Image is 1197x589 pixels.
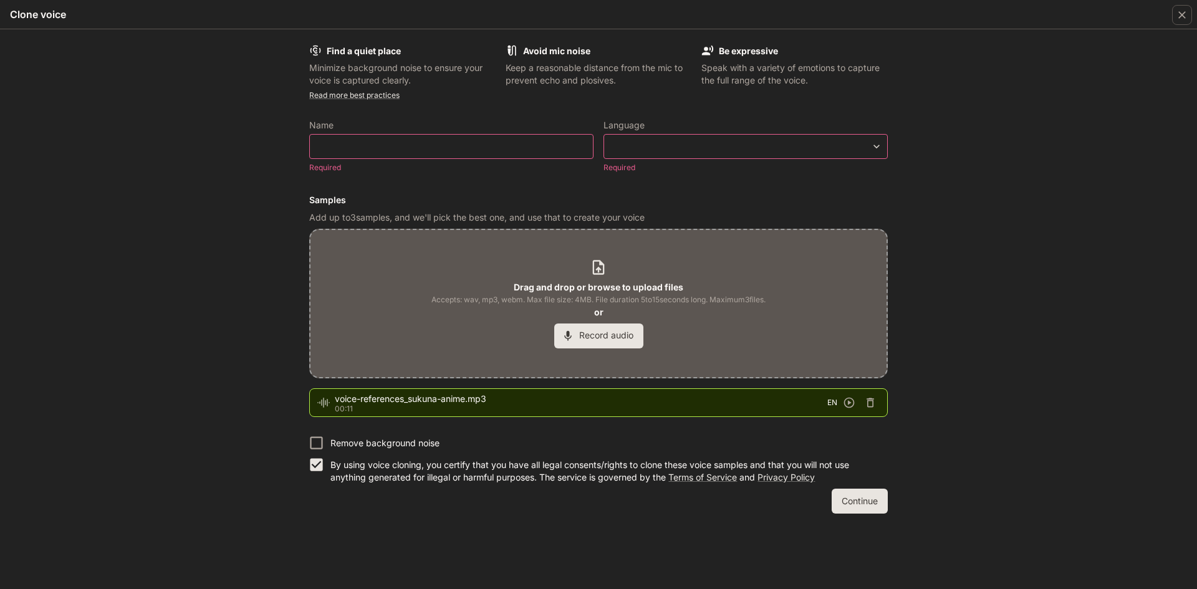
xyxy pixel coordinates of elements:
[523,45,590,56] b: Avoid mic noise
[603,161,879,174] p: Required
[335,393,827,405] span: voice-references_sukuna-anime.mp3
[832,489,888,514] button: Continue
[335,405,827,413] p: 00:11
[594,307,603,317] b: or
[603,121,645,130] p: Language
[330,437,440,449] p: Remove background noise
[668,472,737,482] a: Terms of Service
[604,140,887,153] div: ​
[431,294,766,306] span: Accepts: wav, mp3, webm. Max file size: 4MB. File duration 5 to 15 seconds long. Maximum 3 files.
[309,62,496,87] p: Minimize background noise to ensure your voice is captured clearly.
[554,323,643,348] button: Record audio
[327,45,401,56] b: Find a quiet place
[757,472,815,482] a: Privacy Policy
[309,194,888,206] h6: Samples
[330,459,878,484] p: By using voice cloning, you certify that you have all legal consents/rights to clone these voice ...
[309,90,400,100] a: Read more best practices
[309,211,888,224] p: Add up to 3 samples, and we'll pick the best one, and use that to create your voice
[506,62,692,87] p: Keep a reasonable distance from the mic to prevent echo and plosives.
[514,282,683,292] b: Drag and drop or browse to upload files
[701,62,888,87] p: Speak with a variety of emotions to capture the full range of the voice.
[827,396,837,409] span: EN
[309,161,585,174] p: Required
[309,121,334,130] p: Name
[10,7,66,21] h5: Clone voice
[719,45,778,56] b: Be expressive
